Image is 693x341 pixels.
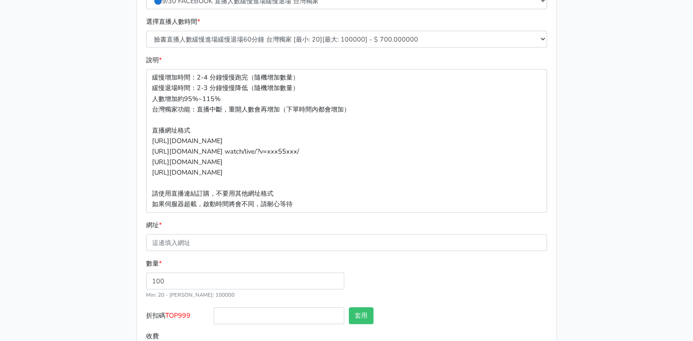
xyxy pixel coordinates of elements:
p: 緩慢增加時間：2-4 分鐘慢慢跑完（隨機增加數量） 緩慢退場時間：2-3 分鐘慢慢降低（隨機增加數量） 人數增加約95%~115% 台灣獨家功能：直播中斷，重開人數會再增加（下單時間內都會增加）... [146,69,547,213]
label: 折扣碼 [144,307,211,328]
button: 套用 [349,307,373,324]
small: Min: 20 - [PERSON_NAME]: 100000 [146,291,235,298]
label: 網址 [146,220,162,230]
input: 這邊填入網址 [146,234,547,251]
label: 數量 [146,258,162,269]
label: 選擇直播人數時間 [146,16,200,27]
span: TOP999 [165,311,190,320]
label: 說明 [146,55,162,65]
